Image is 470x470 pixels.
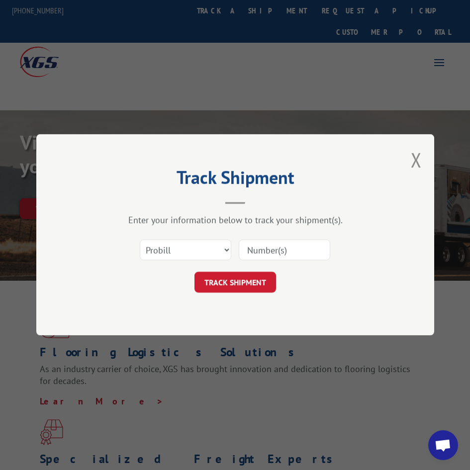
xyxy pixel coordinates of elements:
[239,240,330,261] input: Number(s)
[86,215,384,226] div: Enter your information below to track your shipment(s).
[428,430,458,460] a: Open chat
[411,147,422,173] button: Close modal
[86,170,384,189] h2: Track Shipment
[194,272,276,293] button: TRACK SHIPMENT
